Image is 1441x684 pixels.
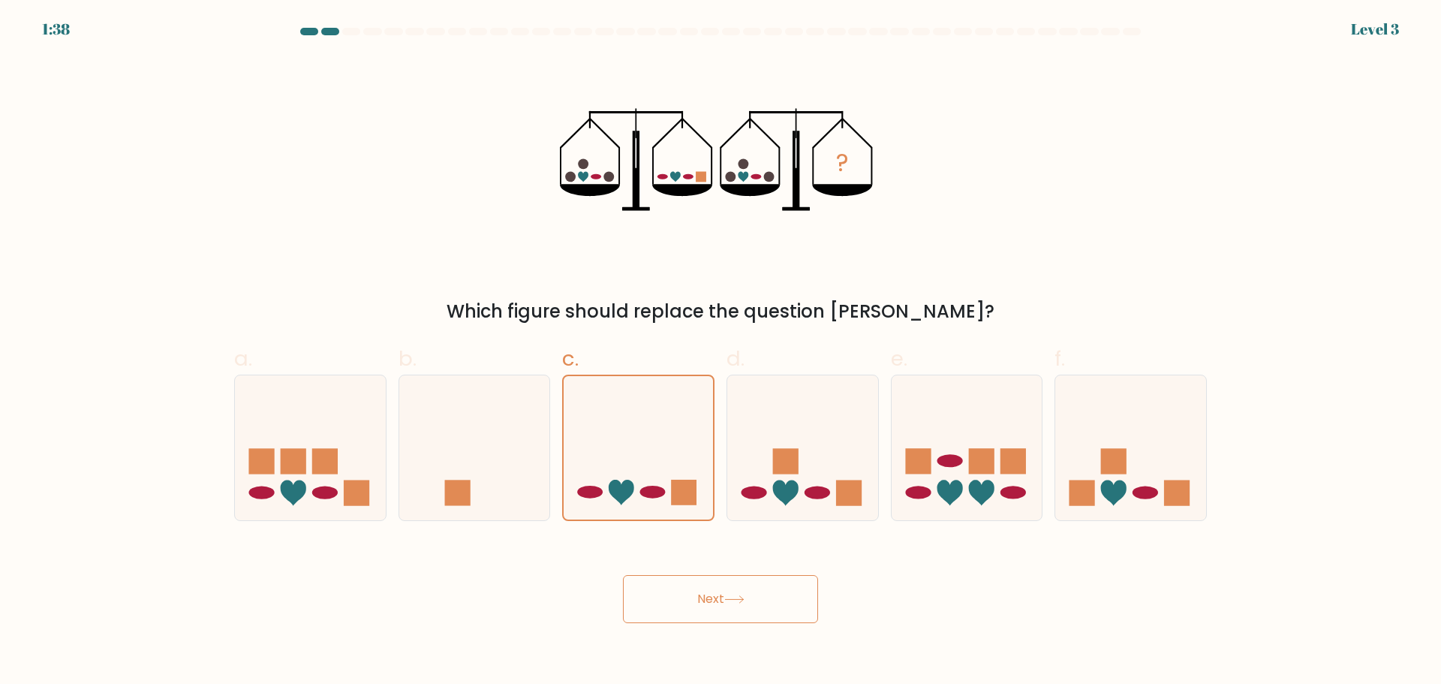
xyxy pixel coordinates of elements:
button: Next [623,575,818,623]
div: 1:38 [42,18,70,41]
span: a. [234,344,252,373]
div: Which figure should replace the question [PERSON_NAME]? [243,298,1198,325]
div: Level 3 [1351,18,1399,41]
span: c. [562,344,579,373]
span: e. [891,344,907,373]
span: f. [1054,344,1065,373]
tspan: ? [837,146,850,180]
span: b. [399,344,417,373]
span: d. [727,344,745,373]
